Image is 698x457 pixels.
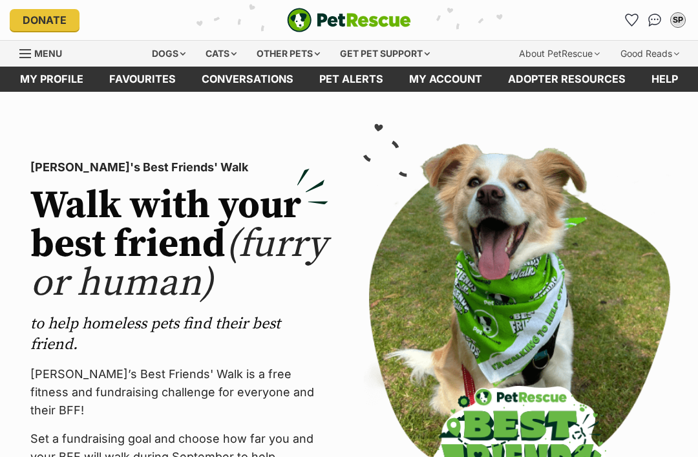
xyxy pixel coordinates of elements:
div: Dogs [143,41,195,67]
button: My account [668,10,688,30]
p: [PERSON_NAME]'s Best Friends' Walk [30,158,328,176]
img: logo-e224e6f780fb5917bec1dbf3a21bbac754714ae5b6737aabdf751b685950b380.svg [287,8,411,32]
p: to help homeless pets find their best friend. [30,314,328,355]
div: Get pet support [331,41,439,67]
p: [PERSON_NAME]’s Best Friends' Walk is a free fitness and fundraising challenge for everyone and t... [30,365,328,420]
a: Donate [10,9,79,31]
div: About PetRescue [510,41,609,67]
span: Menu [34,48,62,59]
a: PetRescue [287,8,411,32]
a: Menu [19,41,71,64]
span: (furry or human) [30,220,327,308]
div: SP [672,14,684,27]
a: Help [639,67,691,92]
ul: Account quick links [621,10,688,30]
a: My account [396,67,495,92]
a: Pet alerts [306,67,396,92]
div: Good Reads [611,41,688,67]
a: My profile [7,67,96,92]
a: Adopter resources [495,67,639,92]
img: chat-41dd97257d64d25036548639549fe6c8038ab92f7586957e7f3b1b290dea8141.svg [648,14,662,27]
div: Other pets [248,41,329,67]
a: Conversations [644,10,665,30]
a: conversations [189,67,306,92]
div: Cats [196,41,246,67]
h2: Walk with your best friend [30,187,328,303]
a: Favourites [96,67,189,92]
a: Favourites [621,10,642,30]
